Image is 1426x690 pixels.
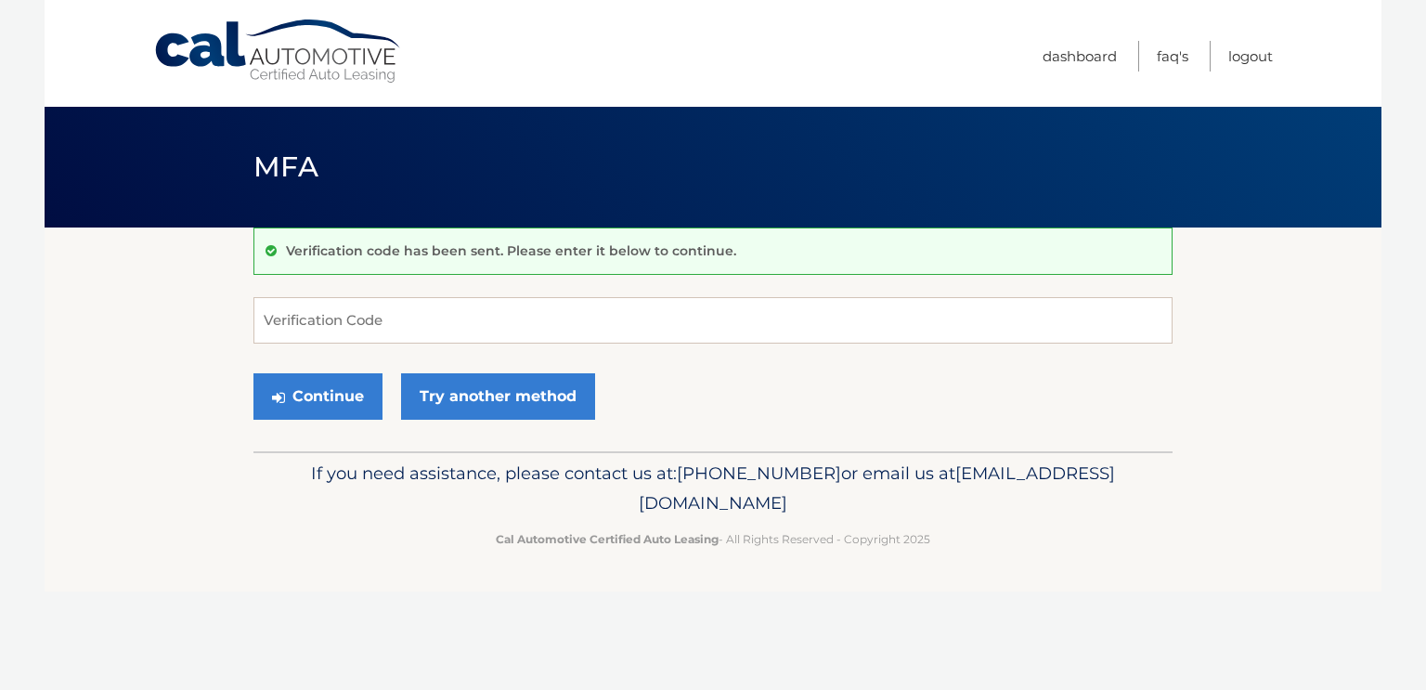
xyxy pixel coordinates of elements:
[1157,41,1188,72] a: FAQ's
[266,459,1160,518] p: If you need assistance, please contact us at: or email us at
[401,373,595,420] a: Try another method
[1228,41,1273,72] a: Logout
[253,150,318,184] span: MFA
[153,19,404,85] a: Cal Automotive
[496,532,719,546] strong: Cal Automotive Certified Auto Leasing
[639,462,1115,514] span: [EMAIL_ADDRESS][DOMAIN_NAME]
[286,242,736,259] p: Verification code has been sent. Please enter it below to continue.
[677,462,841,484] span: [PHONE_NUMBER]
[253,373,382,420] button: Continue
[253,297,1173,344] input: Verification Code
[1043,41,1117,72] a: Dashboard
[266,529,1160,549] p: - All Rights Reserved - Copyright 2025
